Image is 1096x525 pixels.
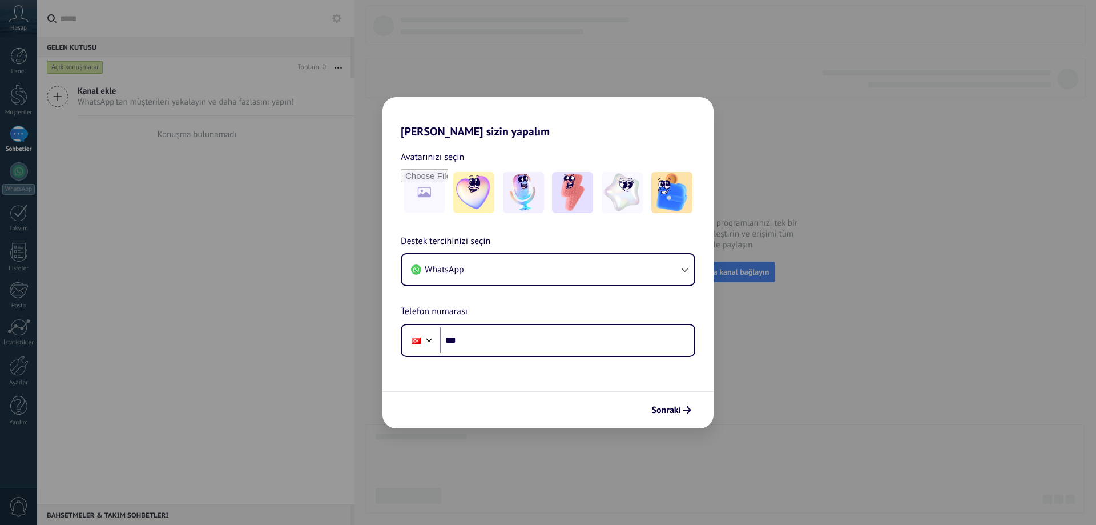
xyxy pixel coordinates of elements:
[646,400,696,420] button: Sonraki
[425,264,464,275] span: WhatsApp
[402,254,694,285] button: WhatsApp
[453,172,494,213] img: -1.jpeg
[602,172,643,213] img: -4.jpeg
[503,172,544,213] img: -2.jpeg
[401,150,464,165] span: Avatarınızı seçin
[382,97,714,138] h2: [PERSON_NAME] sizin yapalım
[552,172,593,213] img: -3.jpeg
[651,406,681,414] span: Sonraki
[401,234,490,249] span: Destek tercihinizi seçin
[651,172,692,213] img: -5.jpeg
[405,328,427,352] div: Turkey: + 90
[401,304,468,319] span: Telefon numarası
